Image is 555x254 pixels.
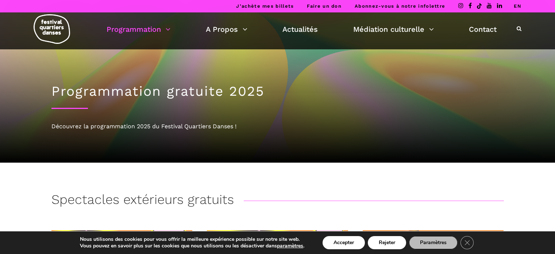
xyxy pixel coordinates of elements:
p: Nous utilisons des cookies pour vous offrir la meilleure expérience possible sur notre site web. [80,236,304,243]
button: Paramètres [409,236,458,249]
a: Faire un don [307,3,342,9]
h1: Programmation gratuite 2025 [51,83,504,99]
button: Close GDPR Cookie Banner [460,236,474,249]
button: paramètres [277,243,303,249]
p: Vous pouvez en savoir plus sur les cookies que nous utilisons ou les désactiver dans . [80,243,304,249]
a: J’achète mes billets [236,3,294,9]
a: Actualités [282,23,318,35]
a: EN [514,3,521,9]
a: Contact [469,23,497,35]
img: logo-fqd-med [34,14,70,44]
div: Découvrez la programmation 2025 du Festival Quartiers Danses ! [51,122,504,131]
a: Abonnez-vous à notre infolettre [355,3,445,9]
a: Médiation culturelle [353,23,434,35]
a: Programmation [107,23,170,35]
a: A Propos [206,23,247,35]
button: Rejeter [368,236,406,249]
h3: Spectacles extérieurs gratuits [51,192,234,210]
button: Accepter [323,236,365,249]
